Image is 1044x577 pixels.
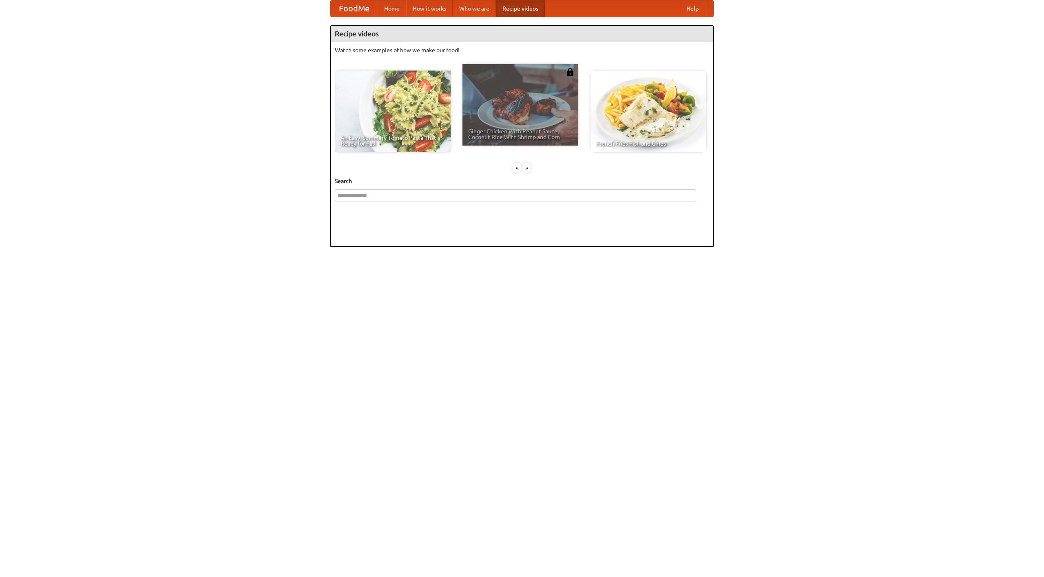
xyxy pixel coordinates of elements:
[453,0,496,17] a: Who we are
[335,177,709,185] h5: Search
[331,26,713,42] h4: Recipe videos
[566,68,574,76] img: 483408.png
[335,46,709,54] p: Watch some examples of how we make our food!
[335,71,451,152] a: An Easy, Summery Tomato Pasta That's Ready for Fall
[341,135,445,146] span: An Easy, Summery Tomato Pasta That's Ready for Fall
[513,163,521,173] div: «
[406,0,453,17] a: How it works
[496,0,545,17] a: Recipe videos
[378,0,406,17] a: Home
[596,141,701,146] span: French Fries Fish and Chips
[591,71,706,152] a: French Fries Fish and Chips
[331,0,378,17] a: FoodMe
[523,163,531,173] div: »
[680,0,705,17] a: Help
